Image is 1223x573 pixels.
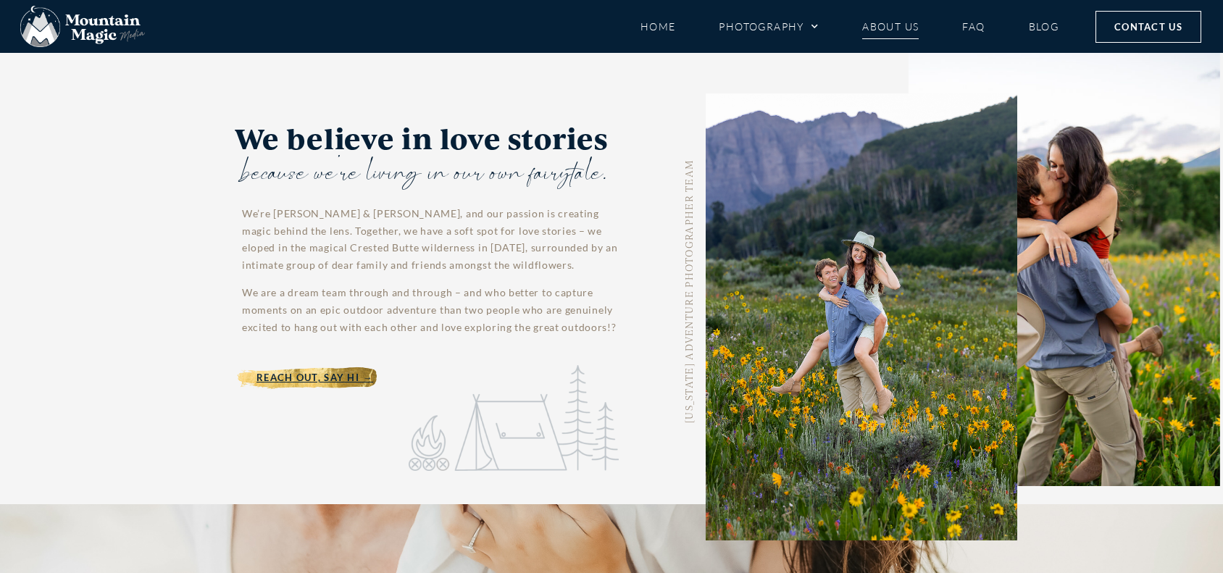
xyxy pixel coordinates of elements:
a: Contact Us [1095,11,1201,43]
div: because we're living in our own fairytale. [242,158,619,190]
a: FAQ [962,14,985,39]
img: kissing couple in flower fields wildflowers holding hat About Us Bio Lydia + T anniversary - phot... [909,51,1220,486]
p: We’re [PERSON_NAME] & [PERSON_NAME], and our passion is creating magic behind the lens. Together,... [242,205,619,274]
a: Home [640,14,676,39]
span: Contact Us [1114,19,1182,35]
h2: We believe in love stories [235,122,619,154]
p: We are a dream team through and through – and who better to capture moments on an epic outdoor ad... [242,284,619,335]
div: 1 / 2 [706,93,1017,540]
a: About Us [862,14,919,39]
nav: Menu [640,14,1059,39]
span: Reach Out, Say Hi → [256,369,373,385]
a: Reach Out, Say Hi → [235,361,373,394]
img: Mountain Magic Media photography logo Crested Butte Photographer [20,6,145,48]
a: Blog [1029,14,1059,39]
a: Photography [719,14,819,39]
